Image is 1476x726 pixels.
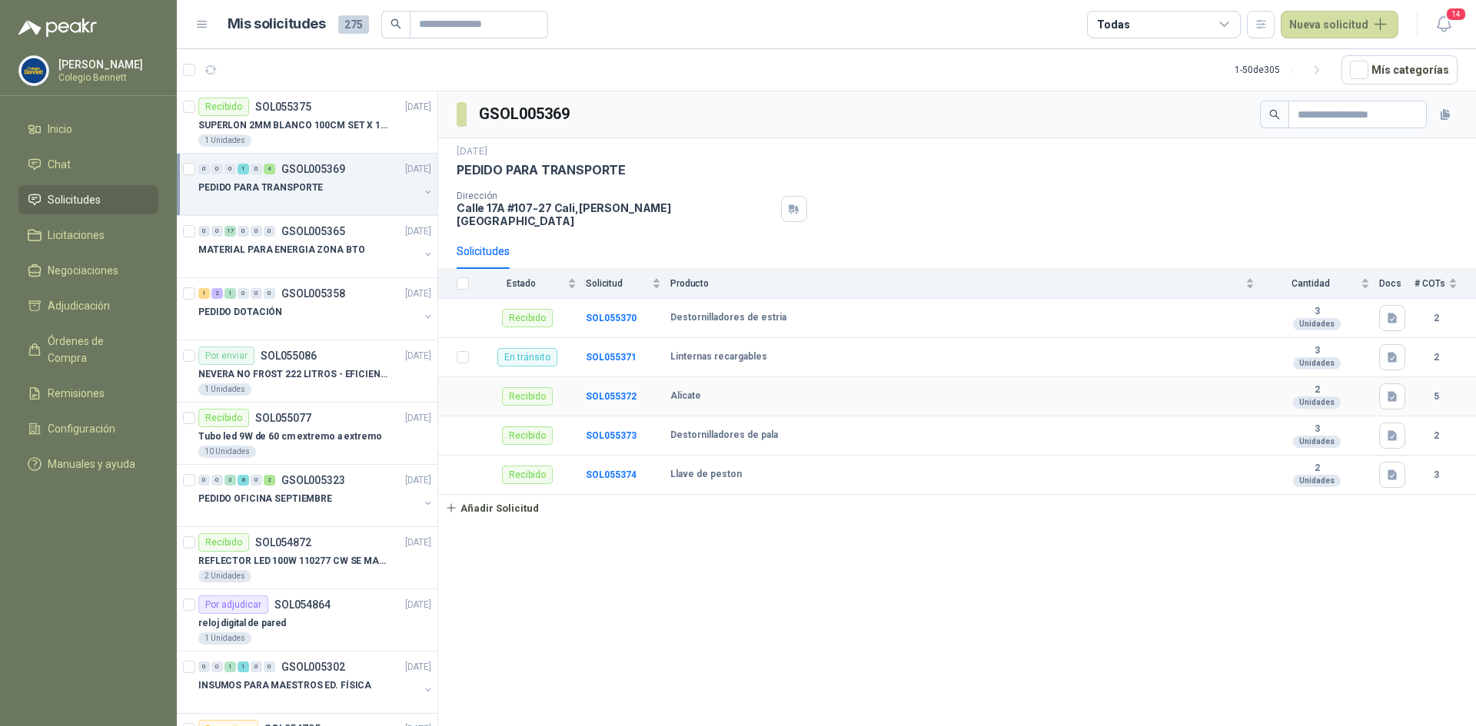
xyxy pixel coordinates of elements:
p: GSOL005323 [281,475,345,486]
div: Unidades [1293,357,1341,370]
div: Recibido [198,409,249,427]
a: Manuales y ayuda [18,449,158,479]
a: SOL055371 [586,352,637,363]
img: Company Logo [19,56,48,85]
div: 0 [251,661,262,672]
div: Recibido [198,533,249,552]
a: Negociaciones [18,256,158,285]
b: 3 [1264,345,1370,357]
a: RecibidoSOL054872[DATE] REFLECTOR LED 100W 110277 CW SE MARCA: PILA BY PHILIPS2 Unidades [177,527,437,589]
div: Recibido [502,426,553,445]
p: SOL054872 [255,537,311,548]
b: 3 [1264,306,1370,318]
div: 0 [238,226,249,237]
a: 0 0 0 1 0 4 GSOL005369[DATE] PEDIDO PARA TRANSPORTE [198,160,434,209]
span: Manuales y ayuda [48,456,135,472]
button: 14 [1430,11,1458,38]
p: [DATE] [405,660,431,675]
div: 0 [264,288,275,299]
a: Chat [18,150,158,179]
div: 17 [224,226,236,237]
p: Calle 17A #107-27 Cali , [PERSON_NAME][GEOGRAPHIC_DATA] [457,201,775,227]
a: SOL055372 [586,391,637,402]
span: # COTs [1414,278,1445,289]
button: Añadir Solicitud [438,495,546,521]
div: 1 [238,661,249,672]
b: Llave de peston [670,469,742,481]
p: PEDIDO DOTACIÓN [198,305,282,320]
p: [DATE] [457,144,487,159]
div: 0 [251,288,262,299]
div: 1 Unidades [198,383,251,396]
div: Por adjudicar [198,595,268,614]
span: Negociaciones [48,262,118,279]
p: SOL054864 [274,599,331,610]
a: SOL055373 [586,430,637,441]
b: 3 [1414,468,1458,482]
p: [PERSON_NAME] [58,59,155,70]
div: 1 [238,164,249,174]
div: 0 [251,226,262,237]
div: Unidades [1293,318,1341,330]
b: Destornilladores de pala [670,429,778,442]
b: Alicate [670,390,701,403]
span: Configuración [48,420,115,437]
span: Licitaciones [48,227,105,244]
span: Producto [670,278,1242,289]
p: [DATE] [405,287,431,301]
div: 0 [264,226,275,237]
p: [DATE] [405,162,431,177]
div: 0 [211,475,223,486]
a: Configuración [18,414,158,443]
p: GSOL005302 [281,661,345,672]
a: RecibidoSOL055375[DATE] SUPERLON 2MM BLANCO 100CM SET X 150 METROS1 Unidades [177,91,437,154]
span: Chat [48,156,71,173]
span: 14 [1445,7,1467,22]
div: 2 [264,475,275,486]
div: Recibido [198,98,249,116]
div: 1 [224,661,236,672]
b: Linternas recargables [670,351,767,363]
p: PEDIDO PARA TRANSPORTE [457,162,626,178]
div: 0 [198,475,210,486]
div: 0 [198,226,210,237]
div: 0 [211,661,223,672]
a: Solicitudes [18,185,158,214]
span: Remisiones [48,385,105,402]
th: Cantidad [1264,269,1379,299]
p: SOL055077 [255,413,311,423]
button: Nueva solicitud [1281,11,1398,38]
a: SOL055370 [586,313,637,323]
p: GSOL005365 [281,226,345,237]
p: [DATE] [405,100,431,114]
p: Colegio Bennett [58,73,155,82]
span: Órdenes de Compra [48,333,144,366]
p: GSOL005369 [281,164,345,174]
a: Añadir Solicitud [438,495,1476,521]
span: Solicitudes [48,191,101,208]
div: 1 Unidades [198,134,251,147]
button: Mís categorías [1341,55,1458,85]
span: Inicio [48,121,72,138]
div: Unidades [1293,436,1341,448]
a: 0 0 1 1 0 0 GSOL005302[DATE] INSUMOS PARA MAESTROS ED. FÍSICA [198,658,434,707]
div: 1 [224,288,236,299]
div: 0 [238,288,249,299]
span: Adjudicación [48,297,110,314]
p: reloj digital de pared [198,616,286,631]
p: NEVERA NO FROST 222 LITROS - EFICIENCIA ENERGETICA A [198,367,390,382]
p: [DATE] [405,535,431,550]
p: SUPERLON 2MM BLANCO 100CM SET X 150 METROS [198,118,390,133]
p: [DATE] [405,224,431,239]
a: 0 0 3 8 0 2 GSOL005323[DATE] PEDIDO OFICINA SEPTIEMBRE [198,471,434,520]
a: SOL055374 [586,469,637,480]
p: [DATE] [405,598,431,612]
span: Estado [478,278,564,289]
span: search [391,18,401,29]
div: 0 [198,164,210,174]
p: Dirección [457,191,775,201]
b: 2 [1414,311,1458,326]
b: 2 [1264,384,1370,396]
